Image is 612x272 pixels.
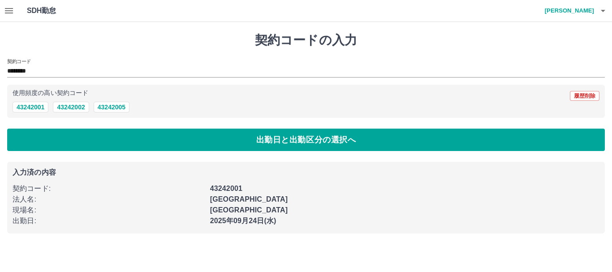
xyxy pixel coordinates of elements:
[210,195,288,203] b: [GEOGRAPHIC_DATA]
[13,194,205,205] p: 法人名 :
[53,102,89,112] button: 43242002
[210,185,242,192] b: 43242001
[210,217,276,225] b: 2025年09月24日(水)
[7,129,605,151] button: 出勤日と出勤区分の選択へ
[13,216,205,226] p: 出勤日 :
[94,102,129,112] button: 43242005
[210,206,288,214] b: [GEOGRAPHIC_DATA]
[13,205,205,216] p: 現場名 :
[7,33,605,48] h1: 契約コードの入力
[13,102,48,112] button: 43242001
[13,169,599,176] p: 入力済の内容
[13,90,88,96] p: 使用頻度の高い契約コード
[13,183,205,194] p: 契約コード :
[7,58,31,65] h2: 契約コード
[570,91,599,101] button: 履歴削除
